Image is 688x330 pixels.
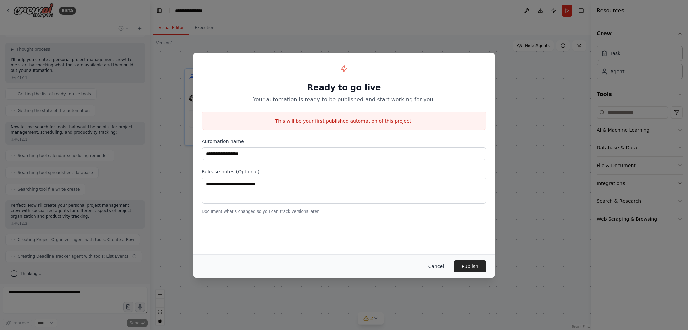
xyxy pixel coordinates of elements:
p: This will be your first published automation of this project. [202,117,486,124]
p: Document what's changed so you can track versions later. [202,209,486,214]
p: Your automation is ready to be published and start working for you. [202,96,486,104]
h1: Ready to go live [202,82,486,93]
label: Release notes (Optional) [202,168,486,175]
button: Publish [454,260,486,272]
button: Cancel [423,260,449,272]
label: Automation name [202,138,486,145]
